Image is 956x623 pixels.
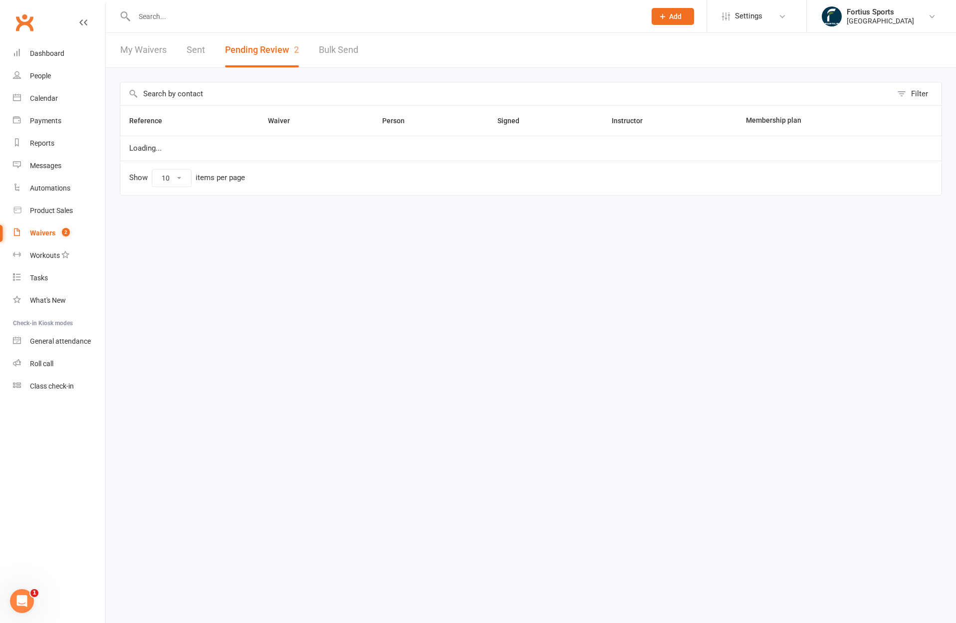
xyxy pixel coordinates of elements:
span: Add [669,12,682,20]
td: Loading... [120,136,942,161]
div: Messages [30,162,61,170]
a: Reports [13,132,105,155]
div: Workouts [30,251,60,259]
div: [GEOGRAPHIC_DATA] [847,16,914,25]
div: Fortius Sports [847,7,914,16]
span: 2 [294,44,299,55]
div: Calendar [30,94,58,102]
a: Calendar [13,87,105,110]
input: Search... [131,9,639,23]
a: Messages [13,155,105,177]
iframe: Intercom live chat [10,589,34,613]
button: Pending Review2 [225,33,299,67]
div: Payments [30,117,61,125]
a: Payments [13,110,105,132]
a: General attendance kiosk mode [13,330,105,353]
a: Roll call [13,353,105,375]
div: General attendance [30,337,91,345]
a: Sent [187,33,205,67]
div: What's New [30,296,66,304]
a: Dashboard [13,42,105,65]
button: Signed [497,115,530,127]
a: Bulk Send [319,33,358,67]
div: Class check-in [30,382,74,390]
th: Membership plan [737,106,902,136]
a: Workouts [13,244,105,267]
button: Reference [129,115,173,127]
a: Waivers 2 [13,222,105,244]
span: 2 [62,228,70,236]
div: Show [129,169,245,187]
span: Waiver [268,117,301,125]
button: Waiver [268,115,301,127]
button: Person [382,115,416,127]
span: Reference [129,117,173,125]
span: Signed [497,117,530,125]
button: Instructor [612,115,654,127]
a: People [13,65,105,87]
span: Settings [735,5,762,27]
div: Filter [911,88,928,100]
div: Automations [30,184,70,192]
a: My Waivers [120,33,167,67]
span: Instructor [612,117,654,125]
div: items per page [196,174,245,182]
a: Clubworx [12,10,37,35]
div: Reports [30,139,54,147]
div: People [30,72,51,80]
a: Product Sales [13,200,105,222]
span: Person [382,117,416,125]
button: Add [652,8,694,25]
img: thumb_image1743802567.png [822,6,842,26]
button: Filter [892,82,942,105]
div: Dashboard [30,49,64,57]
input: Search by contact [120,82,892,105]
a: Automations [13,177,105,200]
div: Tasks [30,274,48,282]
div: Waivers [30,229,55,237]
a: Class kiosk mode [13,375,105,398]
a: What's New [13,289,105,312]
a: Tasks [13,267,105,289]
div: Roll call [30,360,53,368]
div: Product Sales [30,207,73,214]
span: 1 [30,589,38,597]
